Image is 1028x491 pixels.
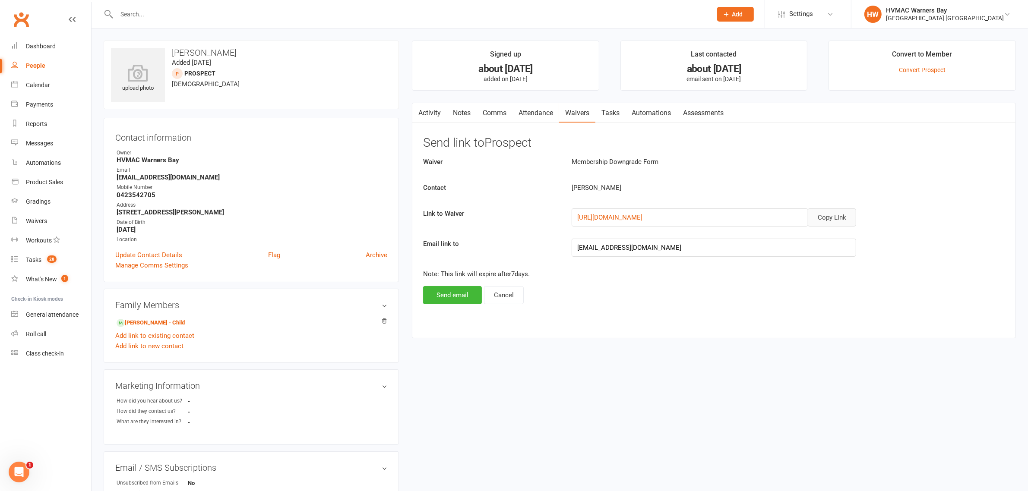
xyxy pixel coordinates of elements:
strong: [DATE] [117,226,387,233]
div: Location [117,236,387,244]
div: Address [117,201,387,209]
h3: Marketing Information [115,381,387,390]
p: email sent on [DATE] [629,76,800,82]
h3: Email / SMS Subscriptions [115,463,387,472]
strong: HVMAC Warners Bay [117,156,387,164]
h3: [PERSON_NAME] [111,48,392,57]
span: 1 [61,275,68,282]
div: Signed up [490,49,521,64]
span: Add [732,11,743,18]
div: Date of Birth [117,218,387,227]
a: [URL][DOMAIN_NAME] [577,214,642,221]
label: Contact [417,183,565,193]
span: 1 [26,462,33,469]
a: Activity [412,103,447,123]
div: Class check-in [26,350,64,357]
a: Add link to existing contact [115,330,194,341]
a: Notes [447,103,477,123]
div: Workouts [26,237,52,244]
a: General attendance kiosk mode [11,305,91,324]
a: Automations [626,103,677,123]
div: upload photo [111,64,165,93]
div: How did they contact us? [117,407,188,415]
a: Product Sales [11,173,91,192]
a: [PERSON_NAME] - Child [117,318,185,327]
div: Messages [26,140,53,147]
div: Email [117,166,387,174]
div: Gradings [26,198,51,205]
button: Send email [423,286,482,304]
a: Class kiosk mode [11,344,91,363]
a: Tasks 28 [11,250,91,270]
a: Automations [11,153,91,173]
div: about [DATE] [629,64,800,73]
a: Manage Comms Settings [115,260,188,271]
div: Membership Downgrade Form [565,157,912,167]
p: added on [DATE] [420,76,591,82]
a: Reports [11,114,91,134]
strong: No [188,480,237,486]
a: Messages [11,134,91,153]
div: Waivers [26,217,47,224]
a: Workouts [11,231,91,250]
p: Note: This link will expire after 7 days. [423,269,1005,279]
div: Payments [26,101,53,108]
h3: Contact information [115,129,387,142]
div: [PERSON_NAME] [565,183,912,193]
div: Owner [117,149,387,157]
strong: [STREET_ADDRESS][PERSON_NAME] [117,208,387,216]
div: What's New [26,276,57,283]
label: Waiver [417,157,565,167]
div: Unsubscribed from Emails [117,479,188,487]
a: Tasks [595,103,626,123]
a: Waivers [11,211,91,231]
a: What's New1 [11,270,91,289]
strong: - [188,409,237,415]
div: Convert to Member [892,49,952,64]
div: about [DATE] [420,64,591,73]
div: Reports [26,120,47,127]
div: Last contacted [691,49,737,64]
strong: - [188,398,237,404]
a: Update Contact Details [115,250,182,260]
a: Convert Prospect [899,66,946,73]
a: Attendance [512,103,559,123]
button: Cancel [484,286,524,304]
label: Email link to [417,239,565,249]
span: [DEMOGRAPHIC_DATA] [172,80,240,88]
a: Flag [268,250,280,260]
input: Search... [114,8,706,20]
strong: [EMAIL_ADDRESS][DOMAIN_NAME] [117,173,387,181]
div: Mobile Number [117,183,387,192]
div: How did you hear about us? [117,397,188,405]
a: Roll call [11,324,91,344]
strong: 0423542705 [117,191,387,199]
a: Assessments [677,103,730,123]
div: Product Sales [26,179,63,186]
div: Automations [26,159,61,166]
a: Add link to new contact [115,341,183,351]
div: People [26,62,45,69]
div: Roll call [26,330,46,337]
div: HW [864,6,882,23]
h3: Send link to Prospect [423,136,1005,150]
a: Calendar [11,76,91,95]
div: HVMAC Warners Bay [886,6,1004,14]
div: [GEOGRAPHIC_DATA] [GEOGRAPHIC_DATA] [886,14,1004,22]
h3: Family Members [115,300,387,310]
a: Comms [477,103,512,123]
span: Settings [789,4,813,24]
a: Dashboard [11,37,91,56]
div: Calendar [26,82,50,88]
time: Added [DATE] [172,59,211,66]
div: What are they interested in? [117,418,188,426]
strong: - [188,419,237,425]
div: Tasks [26,256,41,263]
button: Copy Link [808,208,856,227]
a: Gradings [11,192,91,211]
a: Payments [11,95,91,114]
label: Link to Waiver [417,208,565,219]
iframe: Intercom live chat [9,462,29,482]
a: Waivers [559,103,595,123]
button: Add [717,7,754,22]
